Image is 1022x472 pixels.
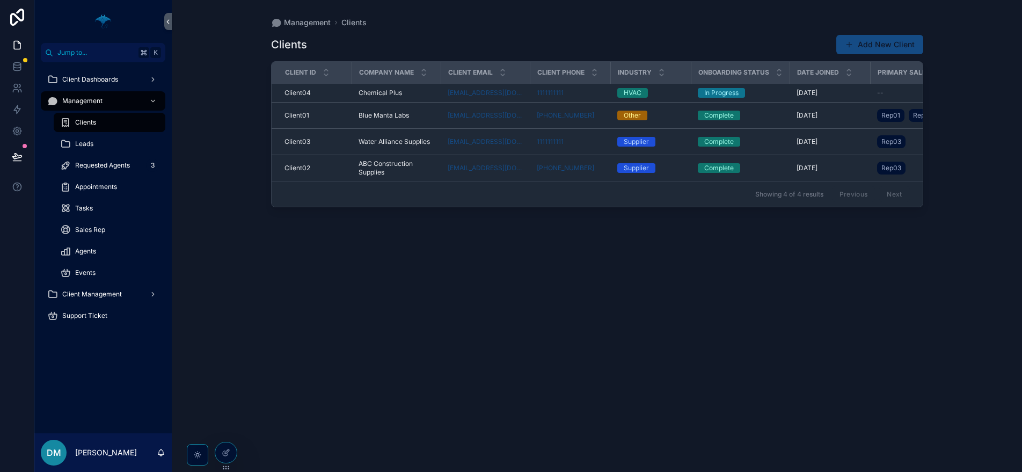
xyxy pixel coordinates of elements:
[881,111,900,120] span: Rep01
[913,111,933,120] span: Rep02
[704,88,739,98] div: In Progress
[359,159,435,177] span: ABC Construction Supplies
[698,137,784,147] a: Complete
[877,159,945,177] a: Rep03
[448,111,524,120] a: [EMAIL_ADDRESS][DOMAIN_NAME]
[797,68,839,77] span: Date Joined
[797,164,864,172] a: [DATE]
[537,111,604,120] a: [PHONE_NUMBER]
[448,137,524,146] a: [EMAIL_ADDRESS][DOMAIN_NAME]
[284,89,311,97] span: Client04
[359,137,430,146] span: Water Alliance Supplies
[537,164,604,172] a: [PHONE_NUMBER]
[624,163,649,173] div: Supplier
[617,88,685,98] a: HVAC
[75,161,130,170] span: Requested Agents
[624,88,641,98] div: HVAC
[341,17,367,28] a: Clients
[284,111,346,120] a: Client01
[698,163,784,173] a: Complete
[537,137,564,146] a: 1111111111
[797,111,817,120] span: [DATE]
[284,17,331,28] span: Management
[54,220,165,239] a: Sales Rep
[151,48,160,57] span: K
[704,163,734,173] div: Complete
[75,204,93,213] span: Tasks
[285,68,316,77] span: Client ID
[359,68,414,77] span: Company Name
[797,137,864,146] a: [DATE]
[704,137,734,147] div: Complete
[34,62,172,339] div: scrollable content
[271,17,331,28] a: Management
[755,190,823,199] span: Showing 4 of 4 results
[94,13,112,30] img: App logo
[75,140,93,148] span: Leads
[537,111,594,120] a: [PHONE_NUMBER]
[62,75,118,84] span: Client Dashboards
[54,242,165,261] a: Agents
[877,89,884,97] span: --
[877,107,945,124] a: Rep01Rep02
[284,111,309,120] span: Client01
[617,111,685,120] a: Other
[881,164,901,172] span: Rep03
[62,97,103,105] span: Management
[617,137,685,147] a: Supplier
[54,199,165,218] a: Tasks
[881,137,901,146] span: Rep03
[617,163,685,173] a: Supplier
[359,89,402,97] span: Chemical Plus
[624,111,641,120] div: Other
[537,68,585,77] span: Client Phone
[75,268,96,277] span: Events
[618,68,652,77] span: Industry
[54,156,165,175] a: Requested Agents3
[836,35,923,54] button: Add New Client
[75,247,96,256] span: Agents
[41,285,165,304] a: Client Management
[284,164,346,172] a: Client02
[624,137,649,147] div: Supplier
[448,89,524,97] a: [EMAIL_ADDRESS][DOMAIN_NAME]
[75,183,117,191] span: Appointments
[877,133,945,150] a: Rep03
[698,111,784,120] a: Complete
[75,226,105,234] span: Sales Rep
[797,137,817,146] span: [DATE]
[284,137,346,146] a: Client03
[698,88,784,98] a: In Progress
[41,70,165,89] a: Client Dashboards
[537,137,604,146] a: 1111111111
[537,164,594,172] a: [PHONE_NUMBER]
[704,111,734,120] div: Complete
[448,164,524,172] a: [EMAIL_ADDRESS][DOMAIN_NAME]
[359,137,435,146] a: Water Alliance Supplies
[75,447,137,458] p: [PERSON_NAME]
[448,68,493,77] span: Client Email
[909,109,937,122] a: Rep02
[146,159,159,172] div: 3
[57,48,134,57] span: Jump to...
[797,89,817,97] span: [DATE]
[41,306,165,325] a: Support Ticket
[797,111,864,120] a: [DATE]
[75,118,96,127] span: Clients
[54,263,165,282] a: Events
[359,111,435,120] a: Blue Manta Labs
[877,109,904,122] a: Rep01
[62,290,122,299] span: Client Management
[54,134,165,154] a: Leads
[877,89,945,97] a: --
[284,89,346,97] a: Client04
[537,89,604,97] a: 1111111111
[54,177,165,197] a: Appointments
[878,68,944,77] span: Primary Sales Rep
[537,89,564,97] a: 1111111111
